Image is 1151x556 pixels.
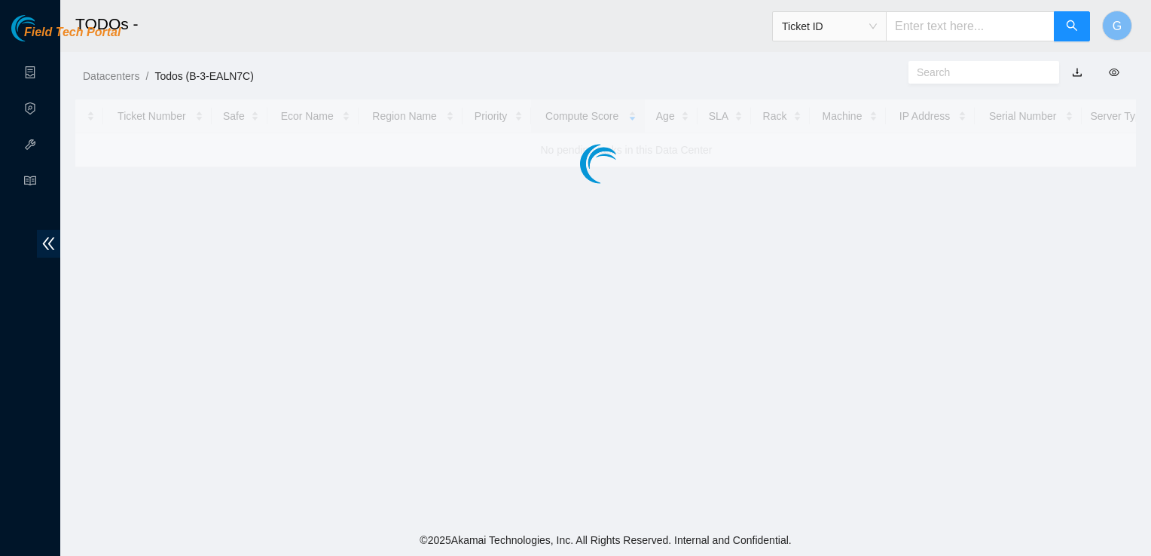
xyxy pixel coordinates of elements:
[1061,60,1094,84] button: download
[37,230,60,258] span: double-left
[1113,17,1122,35] span: G
[83,70,139,82] a: Datacenters
[24,26,121,40] span: Field Tech Portal
[782,15,877,38] span: Ticket ID
[886,11,1055,41] input: Enter text here...
[11,15,76,41] img: Akamai Technologies
[60,524,1151,556] footer: © 2025 Akamai Technologies, Inc. All Rights Reserved. Internal and Confidential.
[154,70,254,82] a: Todos (B-3-EALN7C)
[1102,11,1132,41] button: G
[1054,11,1090,41] button: search
[11,27,121,47] a: Akamai TechnologiesField Tech Portal
[917,64,1039,81] input: Search
[24,168,36,198] span: read
[1066,20,1078,34] span: search
[145,70,148,82] span: /
[1109,67,1119,78] span: eye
